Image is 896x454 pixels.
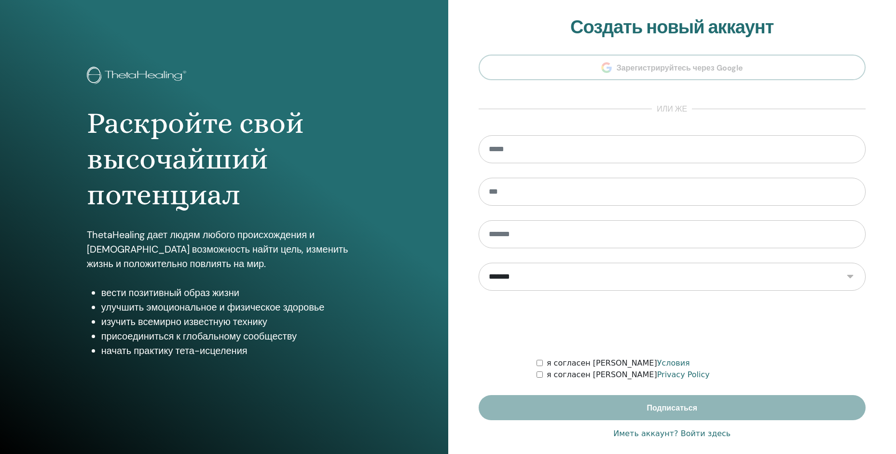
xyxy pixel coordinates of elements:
[87,105,361,213] h1: Раскройте свой высочайший потенциал
[599,305,745,343] iframe: reCAPTCHA
[479,16,866,39] h2: Создать новый аккаунт
[547,369,710,381] label: я согласен [PERSON_NAME]
[657,370,710,379] a: Privacy Policy
[657,358,690,368] a: Условия
[613,428,731,440] a: Иметь аккаунт? Войти здесь
[652,103,692,115] span: или же
[101,329,361,343] li: присоединиться к глобальному сообществу
[101,314,361,329] li: изучить всемирно известную технику
[101,343,361,358] li: начать практику тета-исцеления
[547,357,690,369] label: я согласен [PERSON_NAME]
[101,285,361,300] li: вести позитивный образ жизни
[87,227,361,271] p: ThetaHealing дает людям любого происхождения и [DEMOGRAPHIC_DATA] возможность найти цель, изменит...
[101,300,361,314] li: улучшить эмоциональное и физическое здоровье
